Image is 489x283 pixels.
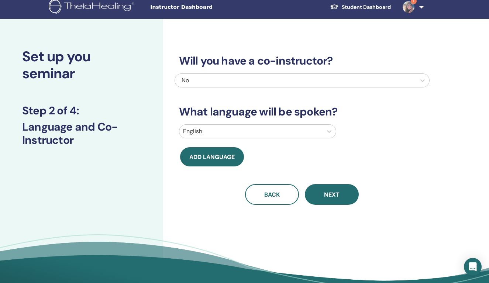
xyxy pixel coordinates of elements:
[324,0,397,14] a: Student Dashboard
[22,120,141,147] h3: Language and Co-Instructor
[403,1,414,13] img: default.jpg
[182,76,189,84] span: No
[150,3,261,11] span: Instructor Dashboard
[245,184,299,205] button: Back
[175,105,430,118] h3: What language will be spoken?
[264,191,280,199] span: Back
[22,48,141,82] h2: Set up you seminar
[189,153,235,161] span: Add language
[22,104,141,117] h3: Step 2 of 4 :
[175,54,430,68] h3: Will you have a co-instructor?
[180,147,244,166] button: Add language
[464,258,482,276] div: Open Intercom Messenger
[330,4,339,10] img: graduation-cap-white.svg
[324,191,340,199] span: Next
[305,184,359,205] button: Next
